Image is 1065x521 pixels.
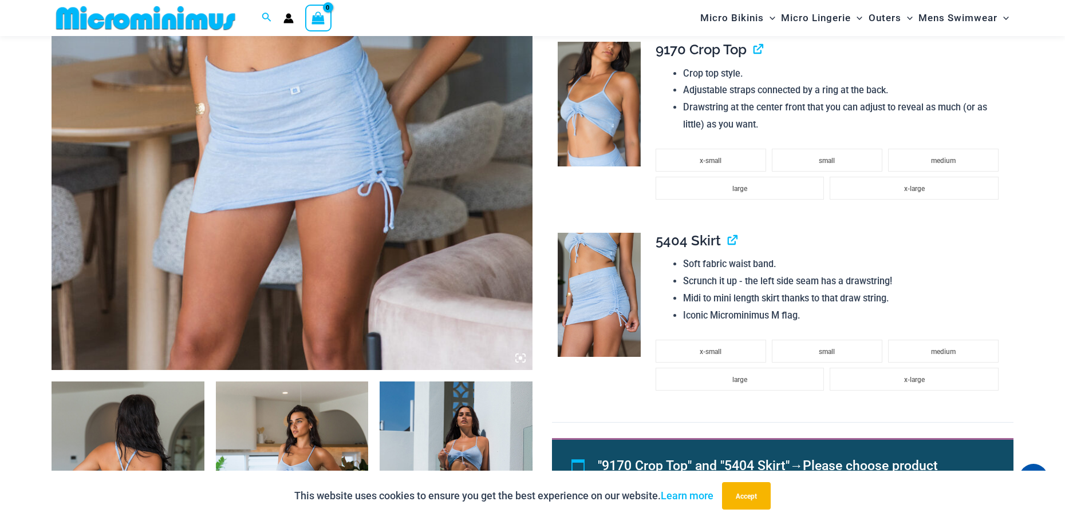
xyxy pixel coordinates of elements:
span: x-large [904,185,925,193]
li: → [598,453,987,506]
a: Learn more [661,490,713,502]
span: x-small [700,157,721,165]
span: large [732,185,747,193]
li: large [656,368,824,391]
button: Accept [722,482,771,510]
span: 9170 Crop Top [656,41,747,58]
li: Crop top style. [683,65,1004,82]
img: MM SHOP LOGO FLAT [52,5,240,31]
a: OutersMenu ToggleMenu Toggle [866,3,916,33]
a: Account icon link [283,13,294,23]
nav: Site Navigation [696,2,1013,34]
li: x-small [656,149,766,172]
a: Mens SwimwearMenu ToggleMenu Toggle [916,3,1012,33]
a: Search icon link [262,11,272,25]
li: x-large [830,368,998,391]
a: Micro LingerieMenu ToggleMenu Toggle [778,3,865,33]
span: Menu Toggle [997,3,1009,33]
li: Scrunch it up - the left side seam has a drawstring! [683,273,1004,290]
li: x-small [656,340,766,363]
li: Soft fabric waist band. [683,256,1004,273]
span: Menu Toggle [764,3,775,33]
span: medium [931,348,956,356]
span: Micro Bikinis [700,3,764,33]
li: small [772,149,882,172]
li: small [772,340,882,363]
span: Menu Toggle [851,3,862,33]
img: Bahama Club Sky 9170 Crop Top 5404 Skirt [558,233,641,357]
img: Bahama Club Sky 9170 Crop Top 5404 Skirt [558,42,641,166]
span: "9170 Crop Top" and "5404 Skirt" [598,458,790,474]
span: small [819,157,835,165]
span: Outers [869,3,901,33]
a: Micro BikinisMenu ToggleMenu Toggle [697,3,778,33]
span: Menu Toggle [901,3,913,33]
li: medium [888,340,999,363]
p: This website uses cookies to ensure you get the best experience on our website. [294,487,713,504]
span: x-small [700,348,721,356]
span: medium [931,157,956,165]
span: 5404 Skirt [656,232,721,249]
li: x-large [830,177,998,200]
li: Adjustable straps connected by a ring at the back. [683,82,1004,99]
span: Micro Lingerie [781,3,851,33]
li: Iconic Microminimus M flag. [683,307,1004,324]
li: Drawstring at the center front that you can adjust to reveal as much (or as little) as you want. [683,99,1004,133]
li: Midi to mini length skirt thanks to that draw string. [683,290,1004,307]
li: medium [888,149,999,172]
span: Mens Swimwear [918,3,997,33]
li: large [656,177,824,200]
span: large [732,376,747,384]
span: x-large [904,376,925,384]
span: small [819,348,835,356]
a: View Shopping Cart, empty [305,5,332,31]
